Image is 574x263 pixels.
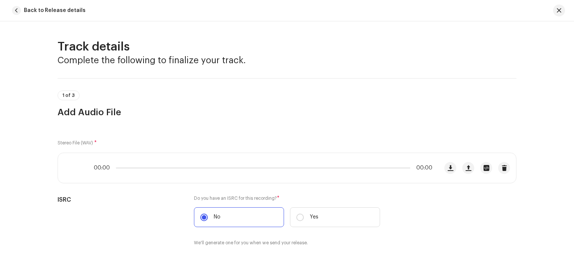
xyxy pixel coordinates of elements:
h2: Track details [58,39,516,54]
p: No [214,213,220,221]
small: We'll generate one for you when we send your release. [194,239,308,247]
span: 00:00 [413,165,432,171]
h5: ISRC [58,195,182,204]
label: Do you have an ISRC for this recording? [194,195,380,201]
p: Yes [310,213,318,221]
h3: Add Audio File [58,106,516,118]
h3: Complete the following to finalize your track. [58,54,516,66]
